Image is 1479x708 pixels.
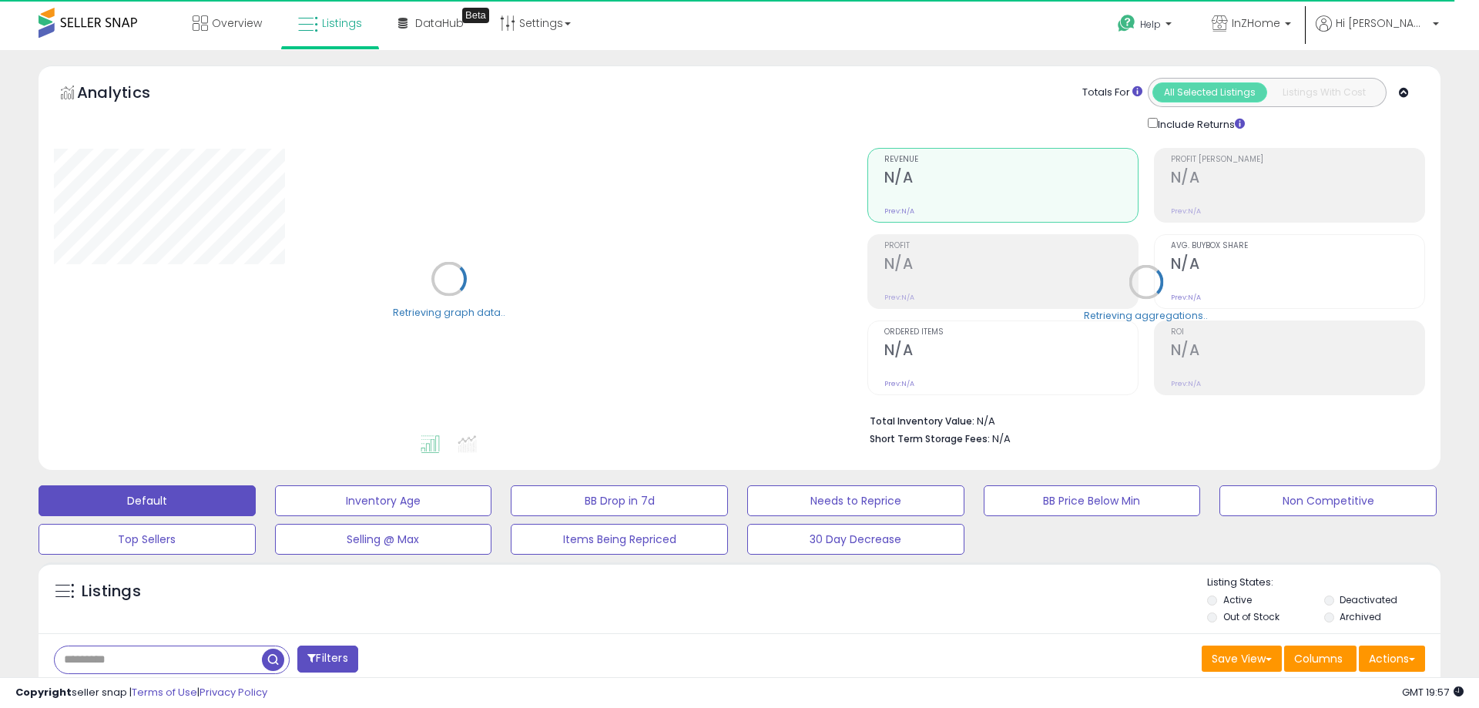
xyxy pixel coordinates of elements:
button: Default [39,485,256,516]
span: Columns [1294,651,1343,666]
button: 30 Day Decrease [747,524,964,555]
span: Hi [PERSON_NAME] [1336,15,1428,31]
button: BB Drop in 7d [511,485,728,516]
span: DataHub [415,15,464,31]
a: Privacy Policy [200,685,267,700]
p: Listing States: [1207,575,1440,590]
label: Archived [1340,610,1381,623]
span: Listings [322,15,362,31]
div: seller snap | | [15,686,267,700]
button: Selling @ Max [275,524,492,555]
button: Needs to Reprice [747,485,964,516]
button: Actions [1359,646,1425,672]
label: Out of Stock [1223,610,1279,623]
button: Non Competitive [1219,485,1437,516]
button: BB Price Below Min [984,485,1201,516]
div: Retrieving graph data.. [393,305,505,319]
button: Items Being Repriced [511,524,728,555]
i: Get Help [1117,14,1136,33]
button: Columns [1284,646,1357,672]
a: Help [1105,2,1187,50]
button: All Selected Listings [1152,82,1267,102]
span: 2025-09-15 19:57 GMT [1402,685,1464,700]
span: Help [1140,18,1161,31]
h5: Analytics [77,82,180,107]
label: Deactivated [1340,593,1397,606]
button: Listings With Cost [1266,82,1381,102]
a: Terms of Use [132,685,197,700]
button: Filters [297,646,357,673]
div: Totals For [1082,86,1142,100]
div: Include Returns [1136,115,1263,133]
strong: Copyright [15,685,72,700]
h5: Listings [82,581,141,602]
div: Retrieving aggregations.. [1084,308,1208,322]
a: Hi [PERSON_NAME] [1316,15,1439,50]
button: Inventory Age [275,485,492,516]
label: Active [1223,593,1252,606]
div: Tooltip anchor [462,8,489,23]
button: Save View [1202,646,1282,672]
button: Top Sellers [39,524,256,555]
span: Overview [212,15,262,31]
span: InZHome [1232,15,1280,31]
